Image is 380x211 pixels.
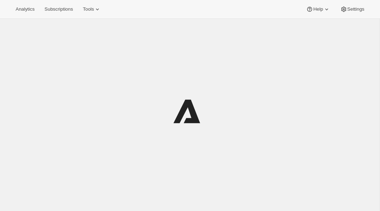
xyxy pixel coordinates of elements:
[347,6,364,12] span: Settings
[11,4,39,14] button: Analytics
[44,6,73,12] span: Subscriptions
[79,4,105,14] button: Tools
[83,6,94,12] span: Tools
[16,6,34,12] span: Analytics
[302,4,334,14] button: Help
[313,6,323,12] span: Help
[40,4,77,14] button: Subscriptions
[336,4,369,14] button: Settings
